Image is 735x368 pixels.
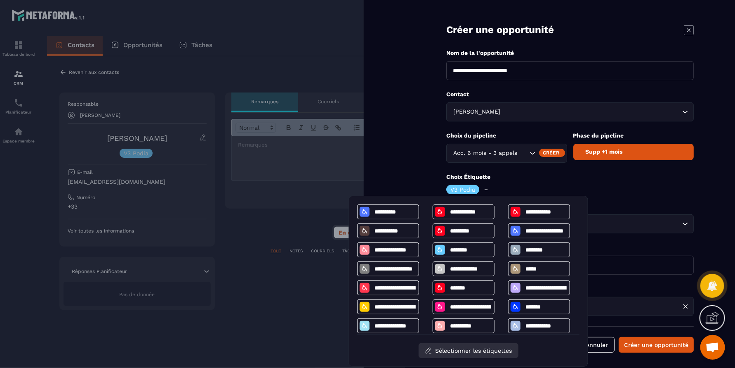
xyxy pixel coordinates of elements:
p: Choix du pipeline [446,132,567,140]
div: Search for option [446,144,567,163]
p: V3 Podia [450,187,475,192]
a: Ouvrir le chat [700,335,725,360]
input: Search for option [502,107,680,116]
span: Acc. 6 mois - 3 appels [452,149,519,158]
p: Nom de la l'opportunité [446,49,694,57]
div: Search for option [446,102,694,121]
button: Créer une opportunité [619,337,694,353]
input: Search for option [519,149,528,158]
p: Choix Étiquette [446,173,694,181]
div: Créer [539,149,565,157]
p: Phase du pipeline [573,132,694,140]
button: Annuler [579,337,615,353]
button: Sélectionner les étiquettes [419,343,518,358]
p: Contact [446,90,694,98]
span: [PERSON_NAME] [452,107,502,116]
